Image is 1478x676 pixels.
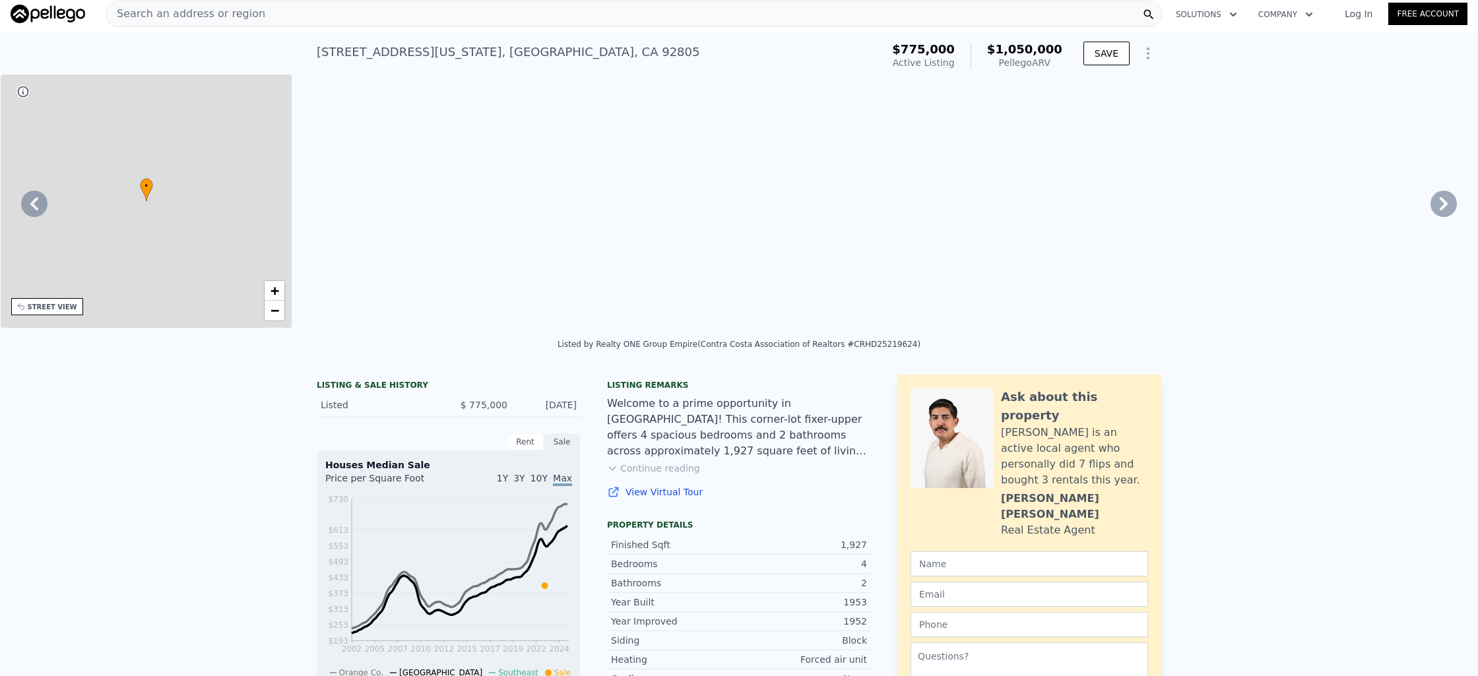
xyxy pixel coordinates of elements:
tspan: 2012 [434,644,455,654]
div: Finished Sqft [611,538,739,551]
div: Listed by Realty ONE Group Empire (Contra Costa Association of Realtors #CRHD25219624) [558,340,920,349]
span: Active Listing [893,57,955,68]
tspan: 2019 [503,644,523,654]
span: $775,000 [892,42,955,56]
div: STREET VIEW [28,302,77,312]
div: [STREET_ADDRESS][US_STATE] , [GEOGRAPHIC_DATA] , CA 92805 [317,43,699,61]
div: [PERSON_NAME] is an active local agent who personally did 7 flips and bought 3 rentals this year. [1001,425,1148,488]
tspan: $193 [328,636,348,646]
div: Rent [507,433,544,450]
a: Log In [1329,7,1388,20]
tspan: 2015 [457,644,477,654]
span: $ 775,000 [461,400,507,410]
div: 1953 [739,596,867,609]
div: Bathrooms [611,576,739,590]
div: Houses Median Sale [325,458,572,472]
div: Price per Square Foot [325,472,449,493]
tspan: 2007 [388,644,408,654]
span: 10Y [530,473,548,483]
span: Search an address or region [106,6,265,22]
div: Sale [544,433,581,450]
input: Name [911,551,1148,576]
tspan: $313 [328,605,348,614]
div: Listed [321,398,438,412]
input: Email [911,582,1148,607]
div: 2 [739,576,867,590]
div: 1,927 [739,538,867,551]
tspan: $730 [328,495,348,504]
tspan: 2010 [411,644,432,654]
tspan: $553 [328,541,348,551]
a: Zoom in [265,281,284,301]
div: Block [739,634,867,647]
a: View Virtual Tour [607,485,871,499]
div: Forced air unit [739,653,867,666]
div: Real Estate Agent [1001,522,1095,538]
button: Show Options [1135,40,1161,67]
tspan: $433 [328,573,348,582]
div: [DATE] [518,398,577,412]
a: Zoom out [265,301,284,321]
tspan: 2024 [549,644,569,654]
div: Siding [611,634,739,647]
img: Pellego [11,5,85,23]
div: [PERSON_NAME] [PERSON_NAME] [1001,491,1148,522]
tspan: $613 [328,526,348,535]
div: Year Built [611,596,739,609]
tspan: $493 [328,557,348,567]
div: Pellego ARV [987,56,1062,69]
button: Company [1248,3,1324,26]
div: Year Improved [611,615,739,628]
span: $1,050,000 [987,42,1062,56]
div: Listing remarks [607,380,871,390]
span: − [271,302,279,319]
span: Max [553,473,572,486]
button: Continue reading [607,462,700,475]
input: Phone [911,612,1148,637]
div: Welcome to a prime opportunity in [GEOGRAPHIC_DATA]! This corner-lot fixer-upper offers 4 spaciou... [607,396,871,459]
button: SAVE [1083,42,1130,65]
tspan: $373 [328,589,348,598]
button: Solutions [1165,3,1248,26]
tspan: 2022 [526,644,546,654]
tspan: $253 [328,621,348,630]
div: LISTING & SALE HISTORY [317,380,581,393]
div: Heating [611,653,739,666]
tspan: 2002 [342,644,362,654]
span: 3Y [513,473,525,483]
tspan: 2017 [480,644,500,654]
div: Ask about this property [1001,388,1148,425]
div: 1952 [739,615,867,628]
span: • [140,180,153,192]
span: + [271,282,279,299]
div: 4 [739,557,867,570]
div: • [140,178,153,201]
span: 1Y [497,473,508,483]
a: Free Account [1388,3,1467,25]
tspan: 2005 [365,644,385,654]
div: Bedrooms [611,557,739,570]
div: Property details [607,520,871,530]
